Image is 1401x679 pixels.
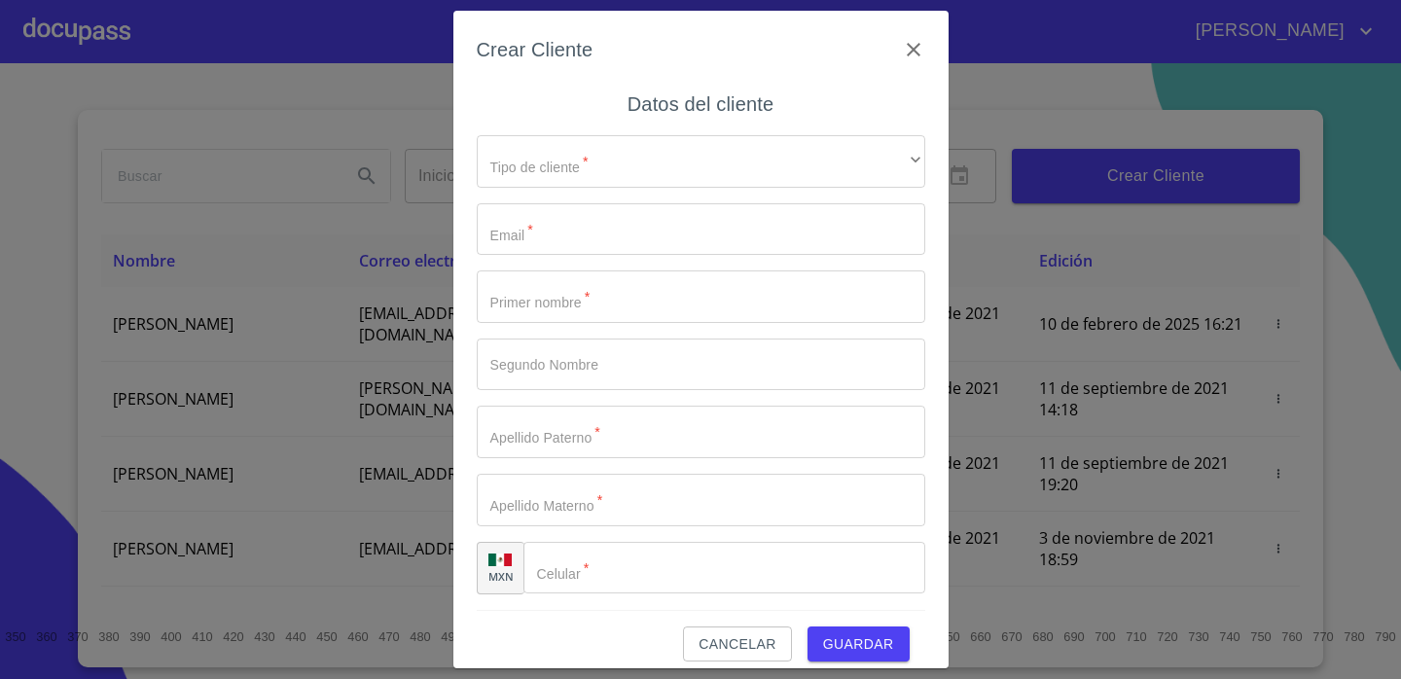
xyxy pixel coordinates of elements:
span: Guardar [823,632,894,657]
button: Cancelar [683,626,791,662]
h6: Datos del cliente [628,89,773,120]
p: MXN [488,569,514,584]
span: Cancelar [699,632,775,657]
img: R93DlvwvvjP9fbrDwZeCRYBHk45OWMq+AAOlFVsxT89f82nwPLnD58IP7+ANJEaWYhP0Tx8kkA0WlQMPQsAAgwAOmBj20AXj6... [488,554,512,567]
div: ​ [477,135,925,188]
h6: Crear Cliente [477,34,593,65]
button: Guardar [808,626,910,662]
